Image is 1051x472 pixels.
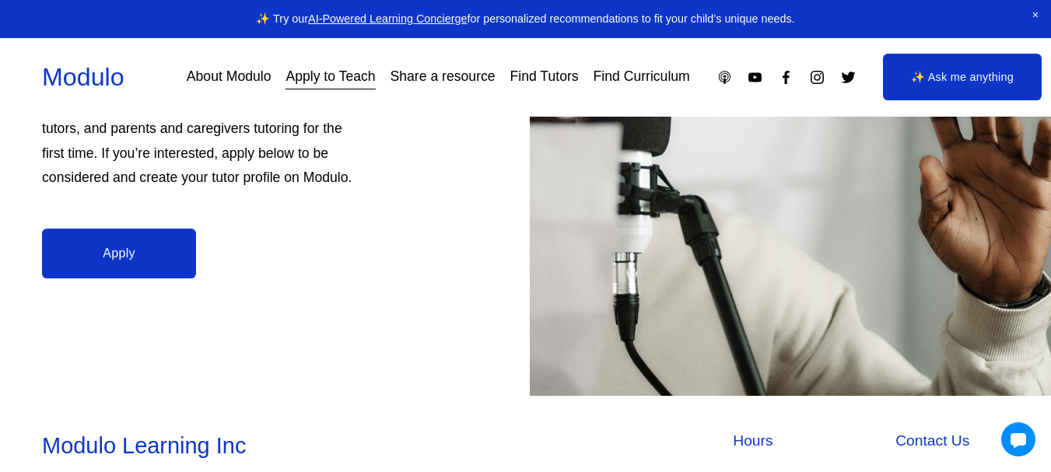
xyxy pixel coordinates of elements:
a: AI-Powered Learning Concierge [308,12,467,25]
a: Find Tutors [510,64,579,91]
a: YouTube [747,69,763,86]
a: Apply to Teach [286,64,375,91]
a: Share a resource [391,64,496,91]
a: Apply [42,229,196,278]
h4: Hours [733,431,887,452]
a: Facebook [778,69,794,86]
h3: Modulo Learning Inc [42,431,521,461]
a: Modulo [42,63,124,91]
a: Find Curriculum [594,64,690,91]
a: ✨ Ask me anything [883,54,1042,100]
a: Instagram [809,69,825,86]
a: Apple Podcasts [716,69,733,86]
h4: Contact Us [895,431,1009,452]
a: Twitter [840,69,857,86]
a: About Modulo [187,64,272,91]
